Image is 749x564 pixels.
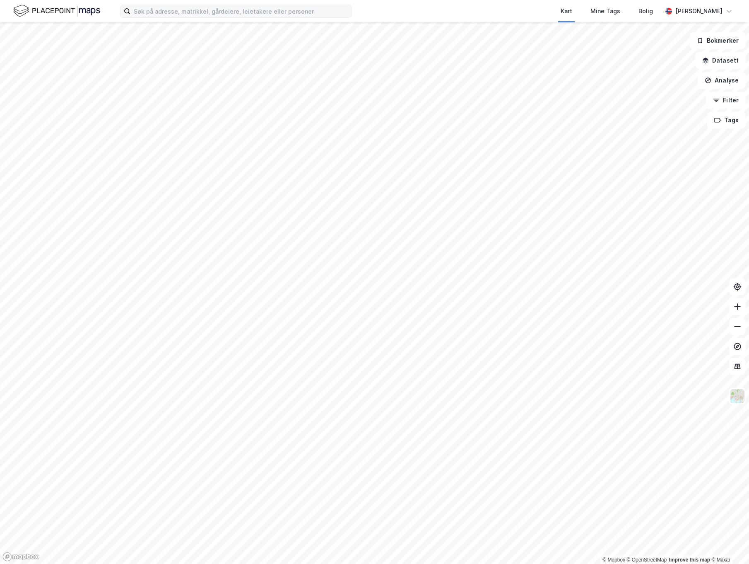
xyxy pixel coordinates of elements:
[130,5,352,17] input: Søk på adresse, matrikkel, gårdeiere, leietakere eller personer
[698,72,746,89] button: Analyse
[707,112,746,128] button: Tags
[669,557,710,563] a: Improve this map
[602,557,625,563] a: Mapbox
[708,524,749,564] div: Kontrollprogram for chat
[638,6,653,16] div: Bolig
[690,32,746,49] button: Bokmerker
[627,557,667,563] a: OpenStreetMap
[706,92,746,109] button: Filter
[590,6,620,16] div: Mine Tags
[695,52,746,69] button: Datasett
[13,4,100,18] img: logo.f888ab2527a4732fd821a326f86c7f29.svg
[730,388,745,404] img: Z
[708,524,749,564] iframe: Chat Widget
[675,6,723,16] div: [PERSON_NAME]
[2,552,39,562] a: Mapbox homepage
[561,6,572,16] div: Kart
